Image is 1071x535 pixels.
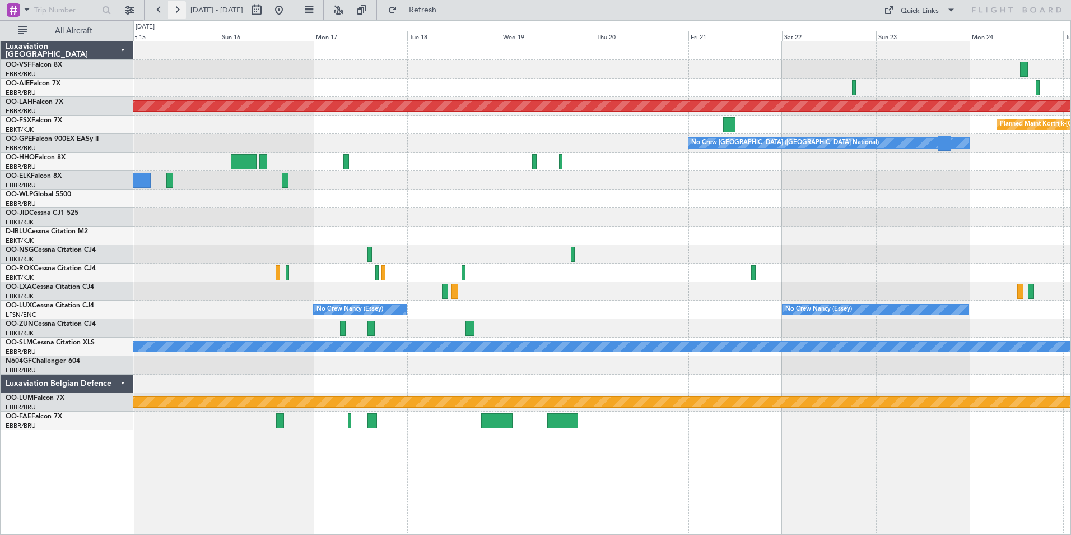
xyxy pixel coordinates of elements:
[876,31,970,41] div: Sun 23
[6,395,34,402] span: OO-LUM
[6,311,36,319] a: LFSN/ENC
[6,422,36,430] a: EBBR/BRU
[6,163,36,171] a: EBBR/BRU
[6,228,27,235] span: D-IBLU
[6,191,71,198] a: OO-WLPGlobal 5500
[6,247,96,253] a: OO-NSGCessna Citation CJ4
[6,265,34,272] span: OO-ROK
[6,321,96,328] a: OO-ZUNCessna Citation CJ4
[6,210,78,216] a: OO-JIDCessna CJ1 525
[6,228,88,235] a: D-IBLUCessna Citation M2
[6,284,94,290] a: OO-LXACessna Citation CJ4
[29,27,118,35] span: All Aircraft
[6,218,34,227] a: EBKT/KJK
[6,107,36,116] a: EBBR/BRU
[136,22,155,32] div: [DATE]
[190,5,243,15] span: [DATE] - [DATE]
[407,31,501,41] div: Tue 18
[220,31,313,41] div: Sun 16
[6,366,36,375] a: EBBR/BRU
[6,136,32,142] span: OO-GPE
[6,284,32,290] span: OO-LXA
[6,117,31,124] span: OO-FSX
[316,301,383,318] div: No Crew Nancy (Essey)
[6,302,32,309] span: OO-LUX
[6,237,34,245] a: EBKT/KJK
[6,99,32,105] span: OO-LAH
[6,191,33,198] span: OO-WLP
[6,292,34,301] a: EBKT/KJK
[6,265,96,272] a: OO-ROKCessna Citation CJ4
[12,22,122,40] button: All Aircraft
[6,274,34,282] a: EBKT/KJK
[6,181,36,190] a: EBBR/BRU
[6,89,36,97] a: EBBR/BRU
[6,200,36,208] a: EBBR/BRU
[6,358,32,365] span: N604GF
[901,6,939,17] div: Quick Links
[6,395,64,402] a: OO-LUMFalcon 7X
[6,329,34,338] a: EBKT/KJK
[314,31,407,41] div: Mon 17
[6,358,80,365] a: N604GFChallenger 604
[501,31,594,41] div: Wed 19
[688,31,782,41] div: Fri 21
[6,247,34,253] span: OO-NSG
[6,173,62,179] a: OO-ELKFalcon 8X
[6,136,99,142] a: OO-GPEFalcon 900EX EASy II
[785,301,852,318] div: No Crew Nancy (Essey)
[6,348,36,356] a: EBBR/BRU
[6,117,62,124] a: OO-FSXFalcon 7X
[6,321,34,328] span: OO-ZUN
[878,1,961,19] button: Quick Links
[6,339,32,346] span: OO-SLM
[6,80,60,87] a: OO-AIEFalcon 7X
[6,403,36,412] a: EBBR/BRU
[6,99,63,105] a: OO-LAHFalcon 7X
[6,210,29,216] span: OO-JID
[6,80,30,87] span: OO-AIE
[6,126,34,134] a: EBKT/KJK
[6,144,36,153] a: EBBR/BRU
[6,70,36,79] a: EBBR/BRU
[6,255,34,264] a: EBKT/KJK
[6,154,66,161] a: OO-HHOFalcon 8X
[6,62,62,68] a: OO-VSFFalcon 8X
[6,173,31,179] span: OO-ELK
[691,135,879,151] div: No Crew [GEOGRAPHIC_DATA] ([GEOGRAPHIC_DATA] National)
[970,31,1063,41] div: Mon 24
[6,413,31,420] span: OO-FAE
[595,31,688,41] div: Thu 20
[6,413,62,420] a: OO-FAEFalcon 7X
[34,2,99,19] input: Trip Number
[6,302,94,309] a: OO-LUXCessna Citation CJ4
[6,62,31,68] span: OO-VSF
[399,6,446,14] span: Refresh
[6,154,35,161] span: OO-HHO
[6,339,95,346] a: OO-SLMCessna Citation XLS
[383,1,450,19] button: Refresh
[126,31,220,41] div: Sat 15
[782,31,876,41] div: Sat 22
